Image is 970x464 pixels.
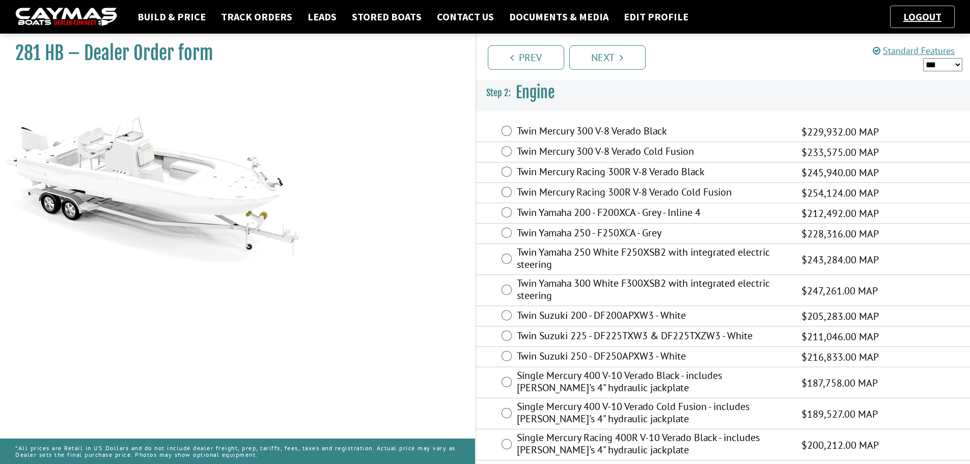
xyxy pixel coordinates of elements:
span: $211,046.00 MAP [801,329,879,344]
a: Contact Us [432,10,499,23]
span: $187,758.00 MAP [801,375,878,391]
span: $245,940.00 MAP [801,165,879,180]
a: Edit Profile [619,10,694,23]
label: Single Mercury 400 V-10 Verado Black - includes [PERSON_NAME]'s 4" hydraulic jackplate [517,369,789,396]
label: Twin Suzuki 225 - DF225TXW3 & DF225TXZW3 - White [517,330,789,344]
label: Twin Mercury Racing 300R V-8 Verado Cold Fusion [517,186,789,201]
a: Stored Boats [347,10,427,23]
label: Twin Suzuki 200 - DF200APXW3 - White [517,309,789,324]
span: $212,492.00 MAP [801,206,879,221]
h1: 281 HB – Dealer Order form [15,42,450,65]
a: Track Orders [216,10,297,23]
a: Prev [488,45,564,70]
span: $228,316.00 MAP [801,226,879,241]
span: $205,283.00 MAP [801,309,879,324]
span: $189,527.00 MAP [801,406,878,422]
a: Standard Features [873,45,955,57]
p: *All prices are Retail in US Dollars and do not include dealer freight, prep, tariffs, fees, taxe... [15,440,460,463]
label: Twin Mercury 300 V-8 Verado Black [517,125,789,140]
span: $243,284.00 MAP [801,252,879,267]
span: $229,932.00 MAP [801,124,879,140]
a: Logout [898,10,947,23]
label: Twin Mercury Racing 300R V-8 Verado Black [517,166,789,180]
span: $233,575.00 MAP [801,145,879,160]
label: Twin Yamaha 250 - F250XCA - Grey [517,227,789,241]
img: caymas-dealer-connect-2ed40d3bc7270c1d8d7ffb4b79bf05adc795679939227970def78ec6f6c03838.gif [15,8,117,26]
span: $216,833.00 MAP [801,349,879,365]
label: Twin Yamaha 300 White F300XSB2 with integrated electric steering [517,277,789,304]
span: $254,124.00 MAP [801,185,879,201]
label: Twin Suzuki 250 - DF250APXW3 - White [517,350,789,365]
span: $247,261.00 MAP [801,283,878,298]
a: Build & Price [132,10,211,23]
label: Twin Yamaha 200 - F200XCA - Grey - Inline 4 [517,206,789,221]
label: Single Mercury 400 V-10 Verado Cold Fusion - includes [PERSON_NAME]'s 4" hydraulic jackplate [517,400,789,427]
span: $200,212.00 MAP [801,438,879,453]
a: Documents & Media [504,10,614,23]
a: Next [569,45,646,70]
label: Twin Mercury 300 V-8 Verado Cold Fusion [517,145,789,160]
label: Single Mercury Racing 400R V-10 Verado Black - includes [PERSON_NAME]'s 4" hydraulic jackplate [517,431,789,458]
label: Twin Yamaha 250 White F250XSB2 with integrated electric steering [517,246,789,273]
a: Leads [302,10,342,23]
